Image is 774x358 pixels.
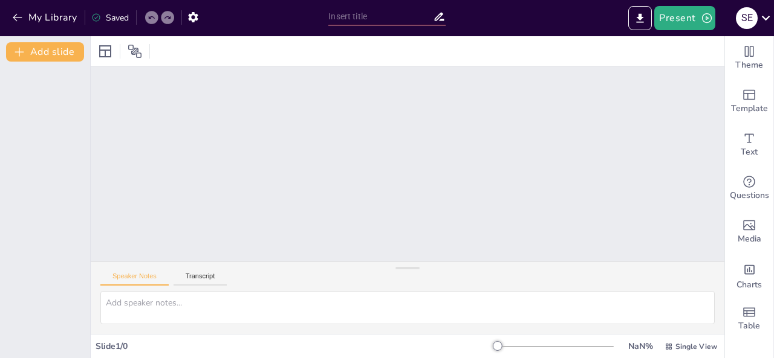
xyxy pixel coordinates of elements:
[741,145,758,159] span: Text
[725,80,773,123] div: Add ready made slides
[736,7,758,29] div: S E
[730,189,769,202] span: Questions
[96,42,115,61] div: Layout
[100,272,169,286] button: Speaker Notes
[725,123,773,167] div: Add text boxes
[128,44,142,59] span: Position
[725,254,773,297] div: Add charts and graphs
[725,167,773,210] div: Get real-time input from your audience
[725,36,773,80] div: Change the overall theme
[725,297,773,340] div: Add a table
[736,6,758,30] button: S E
[174,272,227,286] button: Transcript
[731,102,768,115] span: Template
[737,278,762,292] span: Charts
[96,340,498,352] div: Slide 1 / 0
[725,210,773,254] div: Add images, graphics, shapes or video
[91,12,129,24] div: Saved
[6,42,84,62] button: Add slide
[735,59,763,72] span: Theme
[9,8,82,27] button: My Library
[675,342,717,351] span: Single View
[626,340,655,352] div: NaN %
[628,6,652,30] button: Export to PowerPoint
[738,232,761,246] span: Media
[328,8,432,25] input: Insert title
[654,6,715,30] button: Present
[738,319,760,333] span: Table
